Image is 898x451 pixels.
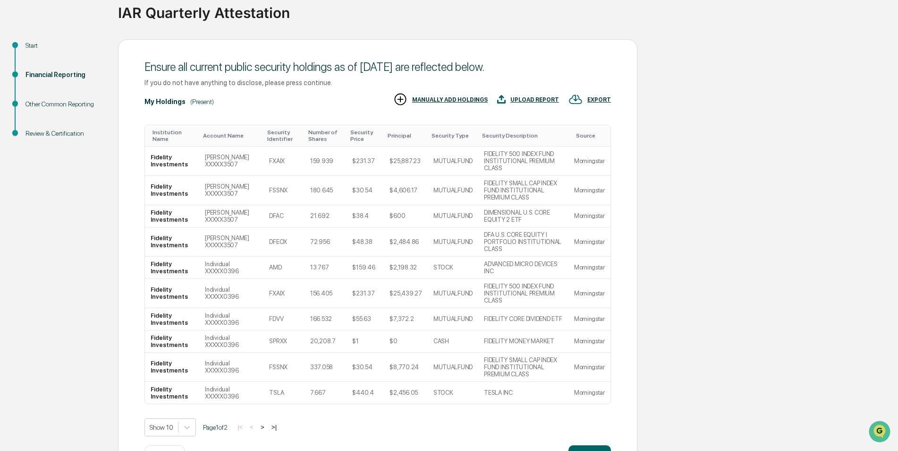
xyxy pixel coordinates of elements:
td: $25,887.23 [384,147,427,176]
td: [PERSON_NAME] XXXXX3507 [199,147,263,176]
td: MUTUALFUND [428,176,478,205]
td: Fidelity Investments [145,147,199,176]
td: [PERSON_NAME] XXXXX3507 [199,227,263,257]
div: My Holdings [144,98,186,105]
td: Fidelity Investments [145,308,199,330]
td: DFA U.S. CORE EQUITY I PORTFOLIO INSTITUTIONAL CLASS [478,227,568,257]
td: 159.939 [305,147,347,176]
td: $7,372.2 [384,308,427,330]
td: $38.4 [347,205,384,227]
td: $4,606.17 [384,176,427,205]
td: Individual XXXXX0396 [199,257,263,279]
td: SPRXX [263,330,305,353]
div: Review & Certification [25,129,103,139]
td: Morningstar [568,257,610,279]
td: $25,439.27 [384,279,427,308]
td: $231.37 [347,147,384,176]
td: 337.058 [305,353,347,382]
a: Powered byPylon [67,160,114,167]
td: MUTUALFUND [428,147,478,176]
td: DFAC [263,205,305,227]
td: Fidelity Investments [145,257,199,279]
div: EXPORT [587,96,611,103]
td: Morningstar [568,205,610,227]
span: Attestations [78,119,117,129]
td: Morningstar [568,227,610,257]
span: Pylon [94,160,114,167]
div: (Present) [190,98,214,105]
td: $0 [384,330,427,353]
td: $2,198.32 [384,257,427,279]
button: < [247,423,256,431]
div: Other Common Reporting [25,99,103,109]
div: Toggle SortBy [350,129,380,142]
span: Data Lookup [19,137,59,147]
td: CASH [428,330,478,353]
td: $2,456.05 [384,382,427,404]
div: 🔎 [9,138,17,146]
td: FSSNX [263,176,305,205]
td: Individual XXXXX0396 [199,353,263,382]
td: FIDELITY SMALL CAP INDEX FUND INSTITUTIONAL PREMIUM CLASS [478,353,568,382]
td: $231.37 [347,279,384,308]
td: 72.956 [305,227,347,257]
button: >| [269,423,280,431]
img: MANUALLY ADD HOLDINGS [393,92,407,106]
td: Morningstar [568,330,610,353]
button: > [258,423,267,431]
td: [PERSON_NAME] XXXXX3507 [199,205,263,227]
div: If you do not have anything to disclose, please press continue. [144,78,611,87]
td: FSSNX [263,353,305,382]
td: STOCK [428,257,478,279]
td: 166.532 [305,308,347,330]
td: Individual XXXXX0396 [199,330,263,353]
div: Toggle SortBy [432,132,474,139]
img: 1746055101610-c473b297-6a78-478c-a979-82029cc54cd1 [9,72,26,89]
td: Morningstar [568,308,610,330]
td: Fidelity Investments [145,176,199,205]
td: Individual XXXXX0396 [199,382,263,404]
div: Toggle SortBy [388,132,424,139]
td: MUTUALFUND [428,353,478,382]
td: $55.63 [347,308,384,330]
td: $2,484.86 [384,227,427,257]
td: FIDELITY 500 INDEX FUND INSTITUTIONAL PREMIUM CLASS [478,147,568,176]
td: FIDELITY MONEY MARKET [478,330,568,353]
span: Page 1 of 2 [203,424,228,431]
span: Preclearance [19,119,61,129]
div: Toggle SortBy [152,129,195,142]
div: Ensure all current public security holdings as of [DATE] are reflected below. [144,60,611,74]
td: Individual XXXXX0396 [199,308,263,330]
img: EXPORT [568,92,583,106]
div: 🗄️ [68,120,76,128]
td: FIDELITY CORE DIVIDEND ETF [478,308,568,330]
td: 156.405 [305,279,347,308]
td: STOCK [428,382,478,404]
a: 🗄️Attestations [65,115,121,132]
td: [PERSON_NAME] XXXXX3507 [199,176,263,205]
div: Toggle SortBy [308,129,343,142]
div: Toggle SortBy [576,132,607,139]
td: $30.54 [347,176,384,205]
td: Fidelity Investments [145,279,199,308]
div: MANUALLY ADD HOLDINGS [412,96,488,103]
td: $30.54 [347,353,384,382]
td: 20,208.7 [305,330,347,353]
div: Financial Reporting [25,70,103,80]
td: 13.767 [305,257,347,279]
td: FIDELITY 500 INDEX FUND INSTITUTIONAL PREMIUM CLASS [478,279,568,308]
td: 21.692 [305,205,347,227]
div: Toggle SortBy [482,132,565,139]
td: MUTUALFUND [428,205,478,227]
td: FIDELITY SMALL CAP INDEX FUND INSTITUTIONAL PREMIUM CLASS [478,176,568,205]
td: Individual XXXXX0396 [199,279,263,308]
td: Morningstar [568,176,610,205]
td: 7.667 [305,382,347,404]
div: UPLOAD REPORT [510,96,559,103]
td: Fidelity Investments [145,205,199,227]
td: $1 [347,330,384,353]
td: FXAIX [263,147,305,176]
td: TSLA [263,382,305,404]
